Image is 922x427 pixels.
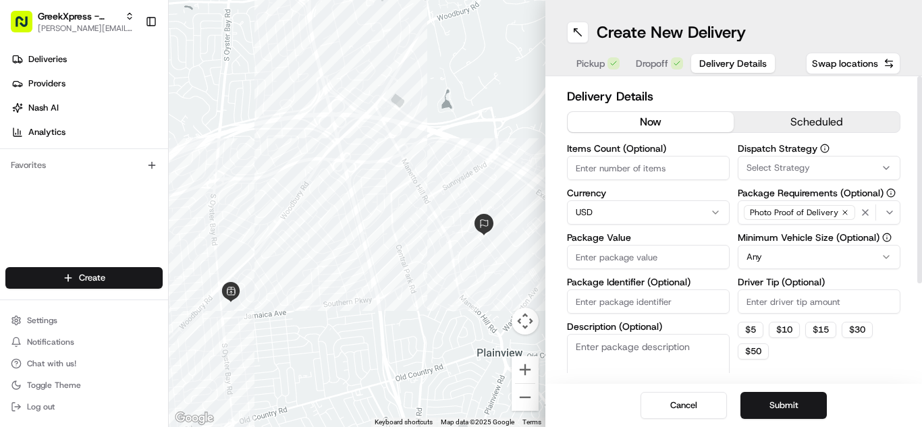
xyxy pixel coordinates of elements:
button: See all [209,173,246,189]
div: 💻 [114,266,125,277]
div: Start new chat [46,129,221,142]
label: Package Value [567,233,730,242]
p: Welcome 👋 [13,54,246,76]
button: Settings [5,311,163,330]
input: Enter driver tip amount [738,289,900,314]
input: Clear [35,87,223,101]
button: scheduled [734,112,900,132]
button: $30 [842,322,873,338]
span: Toggle Theme [27,380,81,391]
span: Notifications [27,337,74,347]
span: Regen Pajulas [42,209,99,220]
button: now [568,112,734,132]
button: Zoom in [512,356,539,383]
button: Package Requirements (Optional) [886,188,896,198]
input: Enter number of items [567,156,730,180]
button: Select Strategy [738,156,900,180]
button: $5 [738,322,763,338]
label: Package Requirements (Optional) [738,188,900,198]
button: Keyboard shortcuts [375,418,433,427]
img: Google [172,409,217,427]
input: Enter package value [567,245,730,269]
span: Select Strategy [747,162,810,174]
img: Nash [13,13,40,40]
div: 📗 [13,266,24,277]
a: Powered byPylon [95,297,163,308]
label: Minimum Vehicle Size (Optional) [738,233,900,242]
button: Zoom out [512,384,539,411]
button: Create [5,267,163,289]
button: Photo Proof of Delivery [738,200,900,225]
button: Toggle Theme [5,376,163,395]
button: Start new chat [229,133,246,149]
button: Log out [5,397,163,416]
span: Analytics [28,126,65,138]
span: Photo Proof of Delivery [750,207,838,218]
a: Open this area in Google Maps (opens a new window) [172,409,217,427]
span: Nash AI [28,102,59,114]
a: 📗Knowledge Base [8,260,109,284]
img: 1736555255976-a54dd68f-1ca7-489b-9aae-adbdc363a1c4 [13,129,38,153]
button: [PERSON_NAME][EMAIL_ADDRESS][DOMAIN_NAME] [38,23,134,34]
span: Chat with us! [27,358,76,369]
span: API Documentation [128,265,217,279]
a: Providers [5,73,168,94]
img: 1736555255976-a54dd68f-1ca7-489b-9aae-adbdc363a1c4 [27,210,38,221]
span: Map data ©2025 Google [441,418,514,426]
span: Deliveries [28,53,67,65]
button: $50 [738,343,769,360]
label: Package Identifier (Optional) [567,277,730,287]
span: Pickup [576,57,605,70]
span: Providers [28,78,65,90]
span: • [101,209,106,220]
button: GreekXpress - Plainview[PERSON_NAME][EMAIL_ADDRESS][DOMAIN_NAME] [5,5,140,38]
button: $15 [805,322,836,338]
span: [DATE] [109,209,136,220]
a: Deliveries [5,49,168,70]
label: Driver Tip (Optional) [738,277,900,287]
label: Currency [567,188,730,198]
span: Pylon [134,298,163,308]
img: Regen Pajulas [13,196,35,218]
a: Terms [522,418,541,426]
button: Notifications [5,333,163,351]
label: Items Count (Optional) [567,144,730,153]
label: Dispatch Strategy [738,144,900,153]
a: Analytics [5,121,168,143]
button: Map camera controls [512,308,539,335]
button: Submit [740,392,827,419]
span: Settings [27,315,57,326]
span: Dropoff [636,57,668,70]
div: We're available if you need us! [46,142,171,153]
button: Dispatch Strategy [820,144,830,153]
button: GreekXpress - Plainview [38,9,119,23]
div: Favorites [5,154,163,176]
button: Minimum Vehicle Size (Optional) [882,233,892,242]
h1: Create New Delivery [597,22,746,43]
label: Description (Optional) [567,322,730,331]
a: Nash AI [5,97,168,119]
span: Knowledge Base [27,265,103,279]
span: Create [79,272,105,284]
a: 💻API Documentation [109,260,222,284]
span: Delivery Details [699,57,767,70]
button: Swap locations [806,53,900,74]
button: Cancel [641,392,727,419]
h2: Delivery Details [567,87,900,106]
button: $10 [769,322,800,338]
span: Log out [27,401,55,412]
span: Swap locations [812,57,878,70]
button: Chat with us! [5,354,163,373]
div: Past conversations [13,175,86,186]
input: Enter package identifier [567,289,730,314]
